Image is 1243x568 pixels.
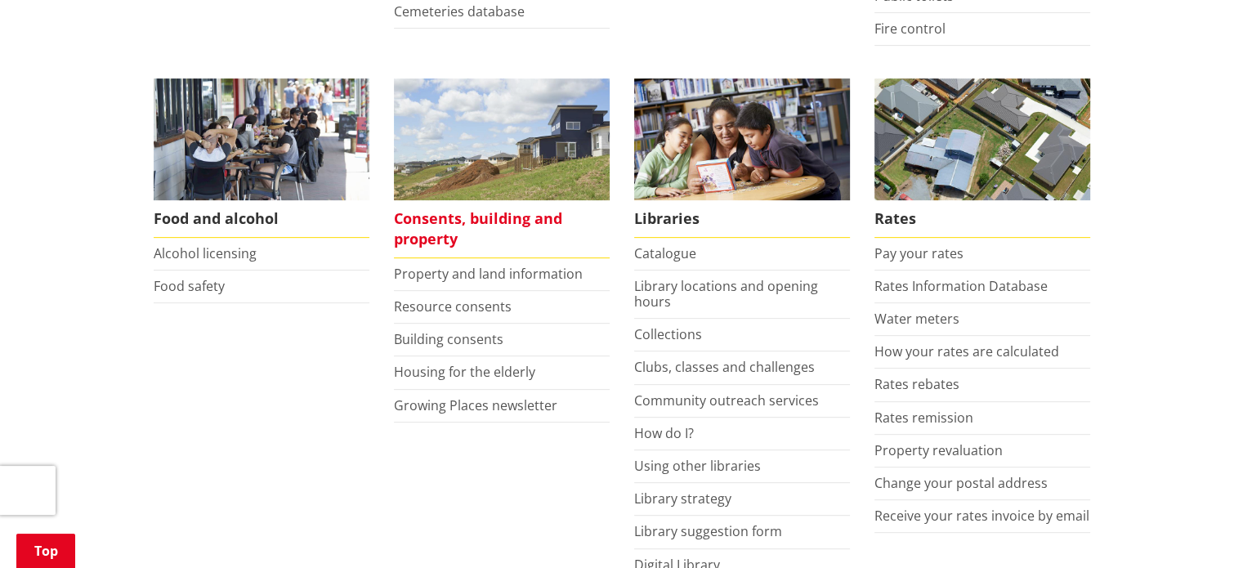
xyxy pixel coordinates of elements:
a: Rates remission [874,409,973,427]
a: Top [16,534,75,568]
a: New Pokeno housing development Consents, building and property [394,78,610,258]
a: Pay your rates online Rates [874,78,1090,238]
a: Food and Alcohol in the Waikato Food and alcohol [154,78,369,238]
a: Clubs, classes and challenges [634,358,815,376]
a: Receive your rates invoice by email [874,507,1089,525]
a: Growing Places newsletter [394,396,557,414]
a: Cemeteries database [394,2,525,20]
a: Library suggestion form [634,522,782,540]
a: Alcohol licensing [154,244,257,262]
a: Water meters [874,310,959,328]
img: Food and Alcohol in the Waikato [154,78,369,200]
iframe: Messenger Launcher [1168,499,1227,558]
span: Rates [874,200,1090,238]
a: Change your postal address [874,474,1048,492]
a: Pay your rates [874,244,964,262]
a: Housing for the elderly [394,363,535,381]
a: How do I? [634,424,694,442]
a: Building consents [394,330,503,348]
a: How your rates are calculated [874,342,1059,360]
a: Catalogue [634,244,696,262]
img: Land and property thumbnail [394,78,610,200]
a: Collections [634,325,702,343]
a: Fire control [874,20,946,38]
img: Rates-thumbnail [874,78,1090,200]
a: Library membership is free to everyone who lives in the Waikato district. Libraries [634,78,850,238]
a: Rates rebates [874,375,959,393]
a: Rates Information Database [874,277,1048,295]
a: Community outreach services [634,391,819,409]
span: Food and alcohol [154,200,369,238]
a: Using other libraries [634,457,761,475]
a: Property revaluation [874,441,1003,459]
span: Consents, building and property [394,200,610,258]
a: Library strategy [634,490,731,508]
a: Property and land information [394,265,583,283]
span: Libraries [634,200,850,238]
a: Food safety [154,277,225,295]
a: Library locations and opening hours [634,277,818,311]
a: Resource consents [394,297,512,315]
img: Waikato District Council libraries [634,78,850,200]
